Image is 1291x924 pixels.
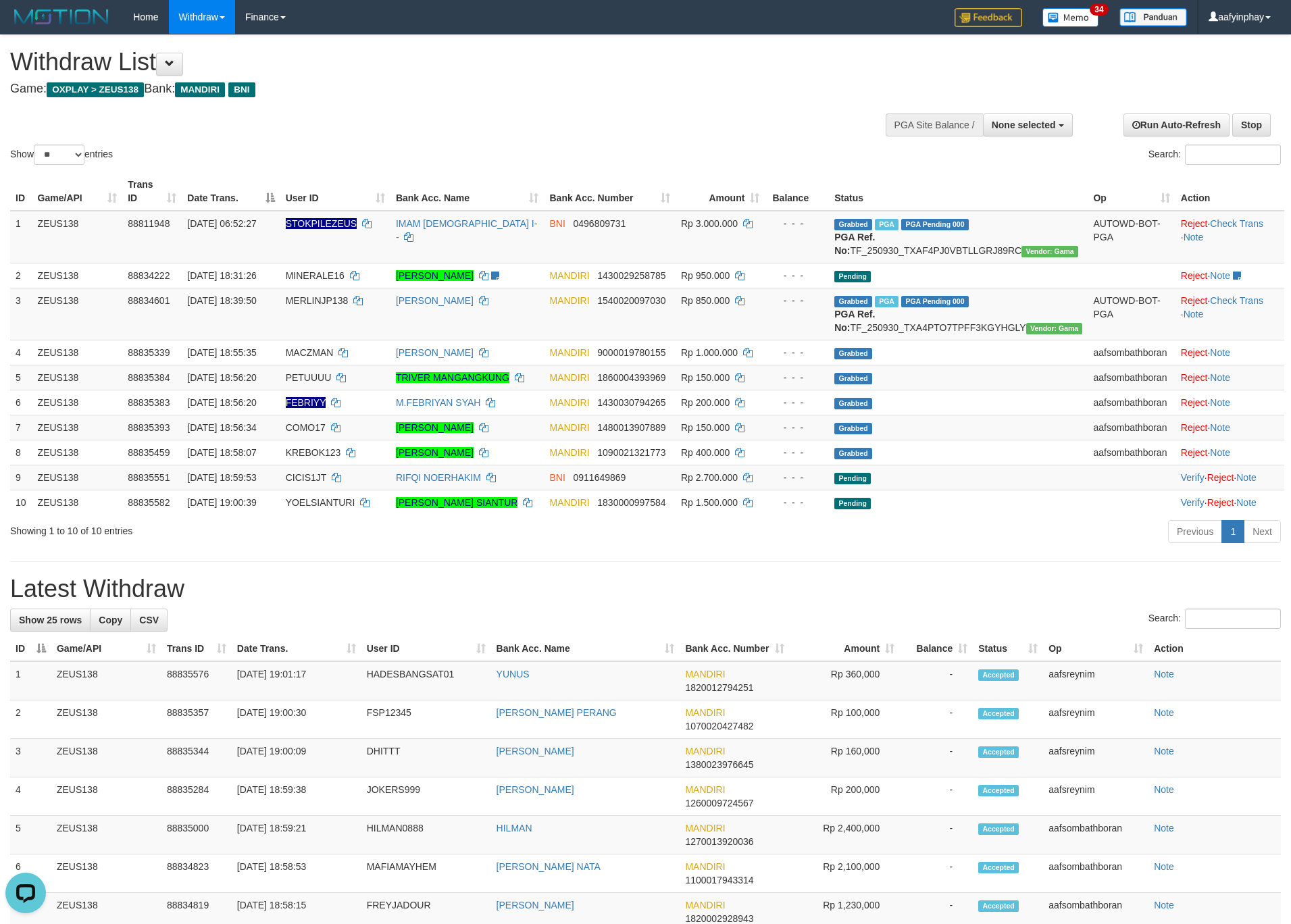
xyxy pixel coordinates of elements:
td: aafsombathboran [1088,365,1175,390]
td: aafsreynim [1043,700,1148,739]
a: RIFQI NOERHAKIM [396,472,481,483]
span: Marked by aafsreyleap [875,219,898,230]
td: aafsombathboran [1088,440,1175,465]
span: None selected [992,120,1056,130]
a: [PERSON_NAME] [396,347,474,358]
th: Status: activate to sort column ascending [973,636,1043,661]
td: Rp 2,400,000 [790,816,900,854]
td: - [900,739,973,777]
td: aafsreynim [1043,661,1148,700]
span: OXPLAY > ZEUS138 [47,82,144,97]
a: Check Trans [1210,295,1263,306]
td: 88835357 [161,700,232,739]
span: 88835582 [128,497,170,508]
a: Note [1184,232,1204,242]
h1: Withdraw List [10,49,847,76]
td: Rp 100,000 [790,700,900,739]
th: Date Trans.: activate to sort column descending [182,172,280,211]
span: Rp 3.000.000 [681,218,738,229]
td: ZEUS138 [51,661,161,700]
a: Note [1210,270,1230,281]
td: 8 [10,440,32,465]
span: MANDIRI [549,397,589,408]
span: PGA Pending [901,219,969,230]
a: Note [1154,861,1174,872]
td: ZEUS138 [32,288,123,340]
span: MERLINJP138 [286,295,349,306]
span: Rp 400.000 [681,447,730,458]
span: [DATE] 18:56:34 [187,422,256,433]
td: ZEUS138 [32,390,123,415]
a: [PERSON_NAME] [497,746,574,756]
span: Copy 1090021321773 to clipboard [597,447,665,458]
span: 88835459 [128,447,170,458]
a: Note [1154,669,1174,679]
a: Reject [1207,497,1234,508]
th: Action [1148,636,1281,661]
span: Rp 150.000 [681,372,730,383]
span: Rp 1.500.000 [681,497,738,508]
td: 88835284 [161,777,232,816]
span: Nama rekening ada tanda titik/strip, harap diedit [286,218,357,229]
a: Run Auto-Refresh [1123,113,1230,136]
td: [DATE] 18:59:38 [232,777,361,816]
div: - - - [770,471,824,484]
span: Grabbed [834,398,872,409]
span: [DATE] 06:52:27 [187,218,256,229]
a: HILMAN [497,823,532,833]
span: PETUUUU [286,372,332,383]
td: [DATE] 19:01:17 [232,661,361,700]
th: Op: activate to sort column ascending [1088,172,1175,211]
td: AUTOWD-BOT-PGA [1088,211,1175,263]
td: 7 [10,415,32,440]
td: 4 [10,340,32,365]
span: MANDIRI [685,746,725,756]
input: Search: [1185,145,1281,165]
span: MINERALE16 [286,270,345,281]
a: Note [1154,707,1174,718]
td: 5 [10,365,32,390]
span: [DATE] 18:56:20 [187,372,256,383]
a: Note [1154,823,1174,833]
a: [PERSON_NAME] PERANG [497,707,617,718]
h4: Game: Bank: [10,82,847,96]
a: Verify [1181,497,1205,508]
a: [PERSON_NAME] [497,784,574,795]
td: - [900,816,973,854]
span: MANDIRI [549,372,589,383]
th: Bank Acc. Name: activate to sort column ascending [390,172,545,211]
th: Amount: activate to sort column ascending [676,172,765,211]
span: Rp 950.000 [681,270,730,281]
span: Rp 200.000 [681,397,730,408]
a: Note [1210,372,1230,383]
a: [PERSON_NAME] [396,295,474,306]
span: Grabbed [834,296,872,307]
th: Balance: activate to sort column ascending [900,636,973,661]
span: MANDIRI [685,707,725,718]
span: Rp 850.000 [681,295,730,306]
th: Status [829,172,1088,211]
td: · [1175,365,1284,390]
input: Search: [1185,609,1281,629]
td: 9 [10,465,32,490]
td: aafsombathboran [1088,415,1175,440]
span: Grabbed [834,348,872,359]
div: - - - [770,371,824,384]
span: Accepted [978,862,1019,873]
span: Copy 1260009724567 to clipboard [685,798,753,808]
a: [PERSON_NAME] [497,900,574,910]
a: [PERSON_NAME] NATA [497,861,601,872]
span: [DATE] 19:00:39 [187,497,256,508]
span: CICIS1JT [286,472,326,483]
td: 4 [10,777,51,816]
span: Nama rekening ada tanda titik/strip, harap diedit [286,397,326,408]
th: Game/API: activate to sort column ascending [51,636,161,661]
div: - - - [770,294,824,307]
td: ZEUS138 [51,777,161,816]
td: ZEUS138 [32,365,123,390]
a: Note [1154,900,1174,910]
span: MANDIRI [549,347,589,358]
td: AUTOWD-BOT-PGA [1088,288,1175,340]
span: Copy 1070020427482 to clipboard [685,721,753,731]
a: 1 [1221,520,1244,543]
